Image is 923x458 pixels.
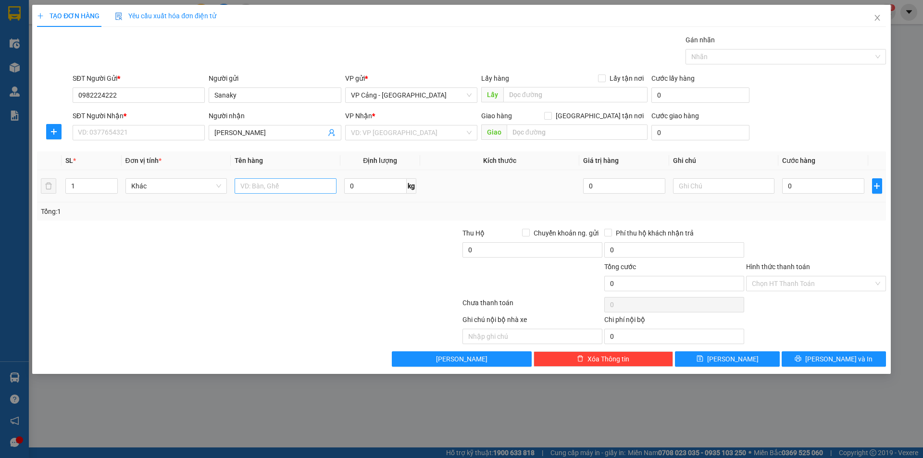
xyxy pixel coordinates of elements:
input: Dọc đường [503,87,648,102]
span: Cước hàng [782,157,815,164]
span: Khác [131,179,222,193]
span: Giao [481,124,507,140]
div: Chi phí nội bộ [604,314,744,329]
input: Dọc đường [507,124,648,140]
span: VP Cảng - Hà Nội [351,88,472,102]
span: plus [873,182,882,190]
div: Tổng: 1 [41,206,356,217]
span: Thu Hộ [462,229,485,237]
div: VP gửi [345,73,477,84]
span: SL [65,157,73,164]
span: Kích thước [483,157,516,164]
span: Giao hàng [481,112,512,120]
span: Phí thu hộ khách nhận trả [612,228,698,238]
span: user-add [328,129,336,136]
span: VP Nhận [345,112,372,120]
span: TẠO ĐƠN HÀNG [37,12,100,20]
input: Cước giao hàng [651,125,749,140]
div: Ghi chú nội bộ nhà xe [462,314,602,329]
span: [PERSON_NAME] [436,354,487,364]
input: Ghi Chú [673,178,775,194]
span: Lấy tận nơi [606,73,648,84]
span: Tên hàng [235,157,263,164]
span: Lấy [481,87,503,102]
label: Hình thức thanh toán [746,263,810,271]
span: Tổng cước [604,263,636,271]
div: SĐT Người Gửi [73,73,205,84]
span: plus [47,128,61,136]
button: deleteXóa Thông tin [534,351,674,367]
button: printer[PERSON_NAME] và In [782,351,886,367]
span: Lấy hàng [481,74,509,82]
label: Gán nhãn [686,36,715,44]
span: Yêu cầu xuất hóa đơn điện tử [115,12,216,20]
div: Người nhận [209,111,341,121]
span: Giá trị hàng [583,157,619,164]
span: [PERSON_NAME] [707,354,759,364]
span: delete [577,355,584,363]
div: Người gửi [209,73,341,84]
button: plus [46,124,62,139]
input: Cước lấy hàng [651,87,749,103]
span: [GEOGRAPHIC_DATA] tận nơi [552,111,648,121]
input: VD: Bàn, Ghế [235,178,337,194]
button: delete [41,178,56,194]
button: plus [872,178,882,194]
input: 0 [583,178,665,194]
input: Nhập ghi chú [462,329,602,344]
button: save[PERSON_NAME] [675,351,779,367]
div: Chưa thanh toán [461,297,603,314]
span: save [697,355,703,363]
button: Close [864,5,891,32]
span: kg [407,178,416,194]
label: Cước giao hàng [651,112,699,120]
span: Đơn vị tính [125,157,162,164]
label: Cước lấy hàng [651,74,695,82]
span: Chuyển khoản ng. gửi [530,228,602,238]
span: [PERSON_NAME] và In [805,354,873,364]
span: Xóa Thông tin [587,354,629,364]
th: Ghi chú [669,151,779,170]
span: printer [795,355,801,363]
span: plus [37,12,44,19]
span: close [873,14,881,22]
span: Định lượng [363,157,397,164]
button: [PERSON_NAME] [392,351,532,367]
img: icon [115,12,123,20]
div: SĐT Người Nhận [73,111,205,121]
